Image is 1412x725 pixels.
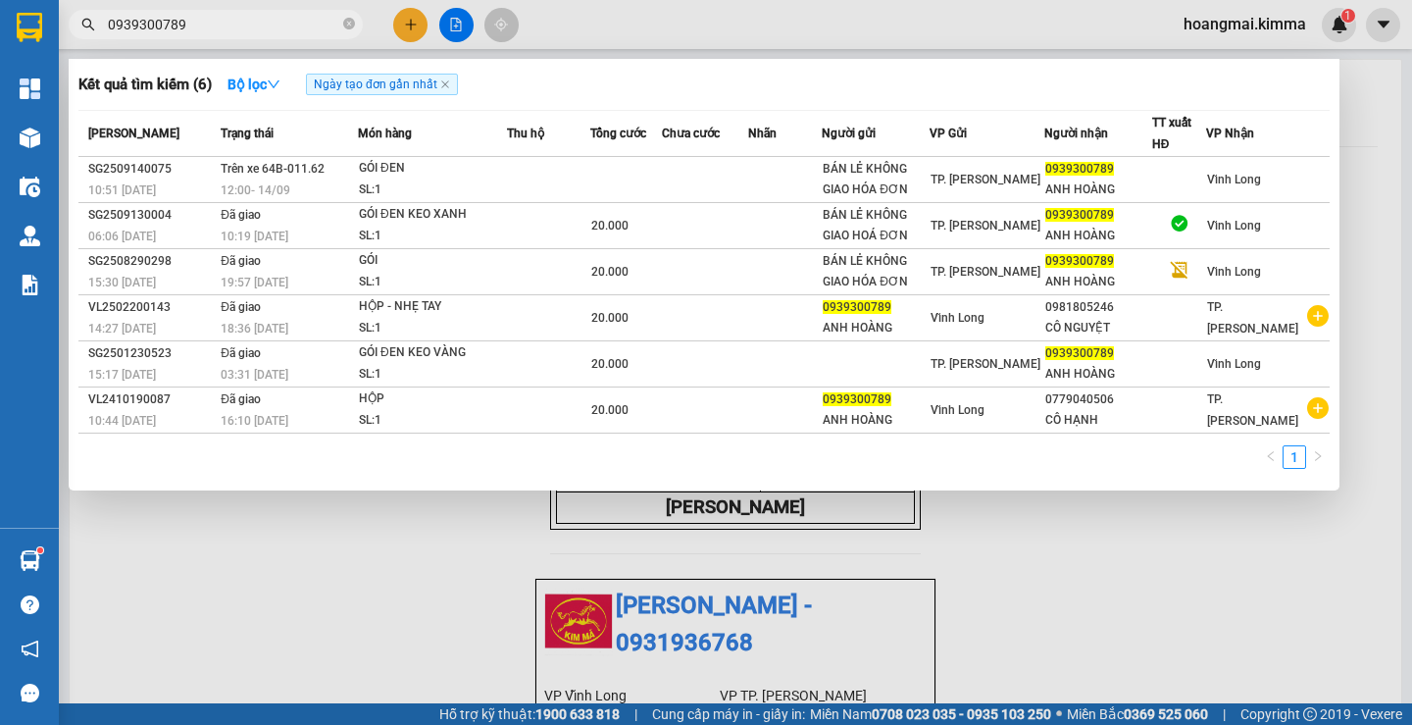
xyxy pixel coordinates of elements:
[343,16,355,34] span: close-circle
[823,392,891,406] span: 0939300789
[1283,445,1306,469] li: 1
[359,204,506,226] div: GÓI ĐEN KEO XANH
[1265,450,1277,462] span: left
[1307,397,1329,419] span: plus-circle
[20,550,40,571] img: warehouse-icon
[88,322,156,336] span: 14:27 [DATE]
[931,403,984,417] span: Vĩnh Long
[127,64,284,111] div: LAB [PERSON_NAME]
[359,410,506,432] div: SL: 1
[1044,127,1108,140] span: Người nhận
[1207,173,1261,186] span: Vĩnh Long
[127,17,284,64] div: TP. [PERSON_NAME]
[127,111,284,138] div: 0987155868
[20,128,40,148] img: warehouse-icon
[359,180,506,201] div: SL: 1
[748,127,777,140] span: Nhãn
[1207,392,1298,428] span: TP. [PERSON_NAME]
[359,342,506,364] div: GÓI ĐEN KEO VÀNG
[359,226,506,247] div: SL: 1
[1045,389,1151,410] div: 0779040506
[591,403,629,417] span: 20.000
[1259,445,1283,469] li: Previous Page
[358,127,412,140] span: Món hàng
[931,219,1040,233] span: TP. [PERSON_NAME]
[1045,297,1151,318] div: 0981805246
[20,177,40,197] img: warehouse-icon
[930,127,967,140] span: VP Gửi
[221,300,261,314] span: Đã giao
[1207,219,1261,233] span: Vĩnh Long
[823,410,929,431] div: ANH HOÀNG
[1045,208,1114,222] span: 0939300789
[359,364,506,386] div: SL: 1
[267,78,280,91] span: down
[823,251,929,292] div: BÁN LẺ KHÔNG GIAO HÓA ĐƠN
[88,251,215,272] div: SG2508290298
[343,18,355,29] span: close-circle
[1045,272,1151,292] div: ANH HOÀNG
[88,276,156,289] span: 15:30 [DATE]
[591,265,629,279] span: 20.000
[591,357,629,371] span: 20.000
[1045,364,1151,385] div: ANH HOÀNG
[1045,318,1151,338] div: CÔ NGUYỆT
[20,275,40,295] img: solution-icon
[221,254,261,268] span: Đã giao
[1307,305,1329,327] span: plus-circle
[359,388,506,410] div: HỘP
[1152,116,1191,151] span: TT xuất HĐ
[88,368,156,382] span: 15:17 [DATE]
[221,392,261,406] span: Đã giao
[931,173,1040,186] span: TP. [PERSON_NAME]
[227,77,280,92] strong: Bộ lọc
[21,596,39,614] span: question-circle
[359,318,506,339] div: SL: 1
[359,250,506,272] div: GÓI
[88,127,179,140] span: [PERSON_NAME]
[88,297,215,318] div: VL2502200143
[1045,180,1151,200] div: ANH HOÀNG
[359,158,506,180] div: GÓI ĐEN
[822,127,876,140] span: Người gửi
[127,19,175,39] span: Nhận:
[88,414,156,428] span: 10:44 [DATE]
[1045,162,1114,176] span: 0939300789
[591,219,629,233] span: 20.000
[306,74,458,95] span: Ngày tạo đơn gần nhất
[81,18,95,31] span: search
[1259,445,1283,469] button: left
[20,226,40,246] img: warehouse-icon
[20,78,40,99] img: dashboard-icon
[1207,265,1261,279] span: Vĩnh Long
[78,75,212,95] h3: Kết quả tìm kiếm ( 6 )
[21,640,39,658] span: notification
[88,205,215,226] div: SG2509130004
[1284,446,1305,468] a: 1
[1306,445,1330,469] button: right
[1207,357,1261,371] span: Vĩnh Long
[1045,346,1114,360] span: 0939300789
[221,183,290,197] span: 12:00 - 14/09
[17,13,42,42] img: logo-vxr
[931,265,1040,279] span: TP. [PERSON_NAME]
[221,346,261,360] span: Đã giao
[440,79,450,89] span: close
[221,276,288,289] span: 19:57 [DATE]
[1045,254,1114,268] span: 0939300789
[931,311,984,325] span: Vĩnh Long
[1206,127,1254,140] span: VP Nhận
[1306,445,1330,469] li: Next Page
[88,389,215,410] div: VL2410190087
[221,322,288,336] span: 18:36 [DATE]
[823,300,891,314] span: 0939300789
[88,230,156,243] span: 06:06 [DATE]
[507,127,544,140] span: Thu hộ
[221,208,261,222] span: Đã giao
[221,414,288,428] span: 16:10 [DATE]
[17,17,114,64] div: Vĩnh Long
[823,159,929,200] div: BÁN LẺ KHÔNG GIAO HÓA ĐƠN
[590,127,646,140] span: Tổng cước
[108,14,339,35] input: Tìm tên, số ĐT hoặc mã đơn
[221,127,274,140] span: Trạng thái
